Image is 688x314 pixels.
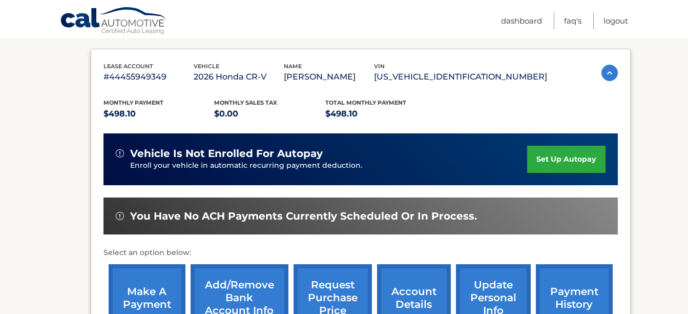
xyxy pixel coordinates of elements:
p: Enroll your vehicle in automatic recurring payment deduction. [130,160,528,171]
p: Select an option below: [103,247,618,259]
p: [US_VEHICLE_IDENTIFICATION_NUMBER] [374,70,547,84]
a: Dashboard [501,12,542,29]
span: You have no ACH payments currently scheduled or in process. [130,210,477,223]
p: $498.10 [325,107,436,121]
img: alert-white.svg [116,212,124,220]
a: set up autopay [527,146,605,173]
p: $0.00 [214,107,325,121]
a: Logout [603,12,628,29]
p: $498.10 [103,107,215,121]
p: #44455949349 [103,70,194,84]
span: vehicle [194,63,219,70]
span: Monthly sales Tax [214,99,277,106]
img: accordion-active.svg [601,65,618,81]
p: 2026 Honda CR-V [194,70,284,84]
span: Total Monthly Payment [325,99,406,106]
img: alert-white.svg [116,149,124,158]
span: vehicle is not enrolled for autopay [130,147,323,160]
span: lease account [103,63,153,70]
span: vin [374,63,385,70]
span: Monthly Payment [103,99,163,106]
p: [PERSON_NAME] [284,70,374,84]
span: name [284,63,302,70]
a: FAQ's [564,12,581,29]
a: Cal Automotive [60,7,168,36]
